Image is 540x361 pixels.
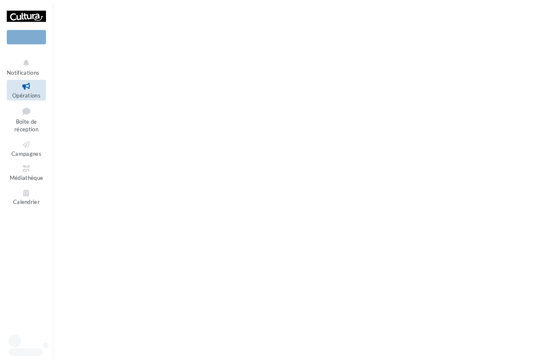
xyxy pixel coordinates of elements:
span: Campagnes [11,150,41,157]
span: Calendrier [13,199,40,206]
a: Boîte de réception [7,104,46,135]
span: Boîte de réception [14,118,38,133]
a: Opérations [7,80,46,100]
a: Médiathèque [7,162,46,183]
a: Campagnes [7,138,46,159]
div: Nouvelle campagne [7,30,46,44]
span: Notifications [7,69,39,76]
a: Calendrier [7,187,46,207]
span: Médiathèque [10,174,43,181]
span: Opérations [12,92,40,99]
